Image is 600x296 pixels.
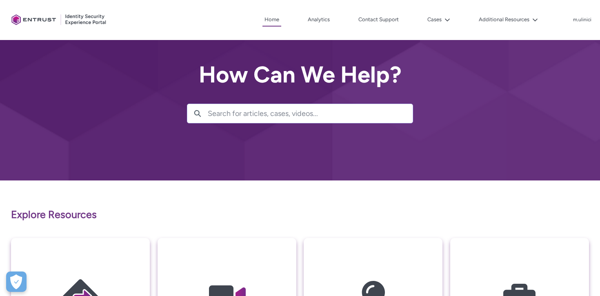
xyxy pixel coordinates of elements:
[306,13,332,26] a: Analytics, opens in new tab
[573,17,591,23] p: m.ulinici
[573,15,592,23] button: User Profile m.ulinici
[208,104,413,123] input: Search for articles, cases, videos...
[477,13,540,26] button: Additional Resources
[11,207,589,223] p: Explore Resources
[6,272,27,292] button: Open Preferences
[6,272,27,292] div: Cookie Preferences
[187,104,208,123] button: Search
[356,13,401,26] a: Contact Support
[262,13,281,27] a: Home
[187,62,413,87] h2: How Can We Help?
[425,13,452,26] button: Cases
